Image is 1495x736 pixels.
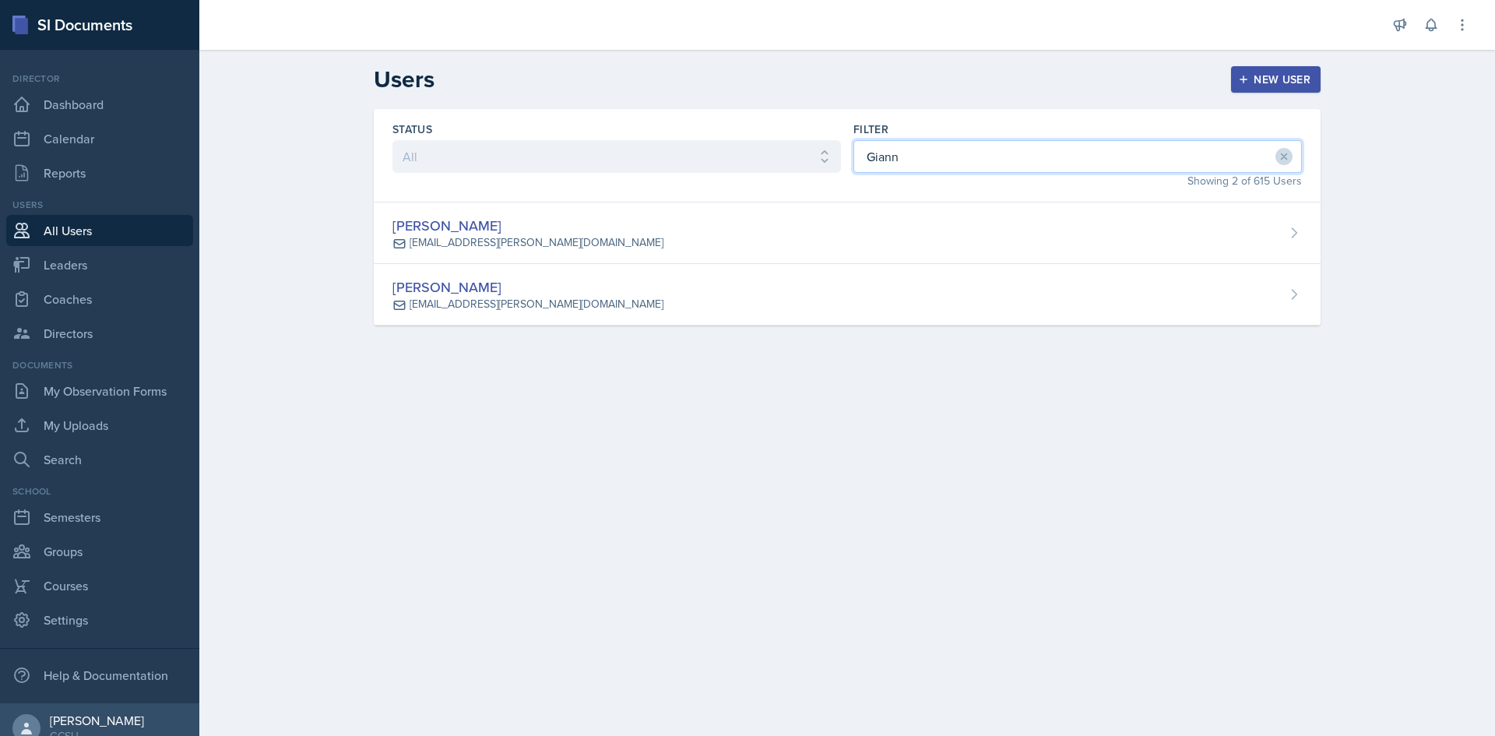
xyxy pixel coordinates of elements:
[6,358,193,372] div: Documents
[853,173,1302,189] div: Showing 2 of 615 Users
[410,234,663,251] div: [EMAIL_ADDRESS][PERSON_NAME][DOMAIN_NAME]
[410,296,663,312] div: [EMAIL_ADDRESS][PERSON_NAME][DOMAIN_NAME]
[6,123,193,154] a: Calendar
[374,202,1321,264] a: [PERSON_NAME] [EMAIL_ADDRESS][PERSON_NAME][DOMAIN_NAME]
[6,72,193,86] div: Director
[6,570,193,601] a: Courses
[6,536,193,567] a: Groups
[6,198,193,212] div: Users
[1241,73,1310,86] div: New User
[853,140,1302,173] input: Filter
[6,157,193,188] a: Reports
[6,215,193,246] a: All Users
[392,215,663,236] div: [PERSON_NAME]
[50,713,144,728] div: [PERSON_NAME]
[6,502,193,533] a: Semesters
[392,121,432,137] label: Status
[392,276,663,298] div: [PERSON_NAME]
[6,444,193,475] a: Search
[853,121,888,137] label: Filter
[6,484,193,498] div: School
[1231,66,1321,93] button: New User
[6,660,193,691] div: Help & Documentation
[6,318,193,349] a: Directors
[6,283,193,315] a: Coaches
[374,264,1321,326] a: [PERSON_NAME] [EMAIL_ADDRESS][PERSON_NAME][DOMAIN_NAME]
[6,410,193,441] a: My Uploads
[6,89,193,120] a: Dashboard
[6,375,193,407] a: My Observation Forms
[6,604,193,636] a: Settings
[6,249,193,280] a: Leaders
[374,65,434,93] h2: Users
